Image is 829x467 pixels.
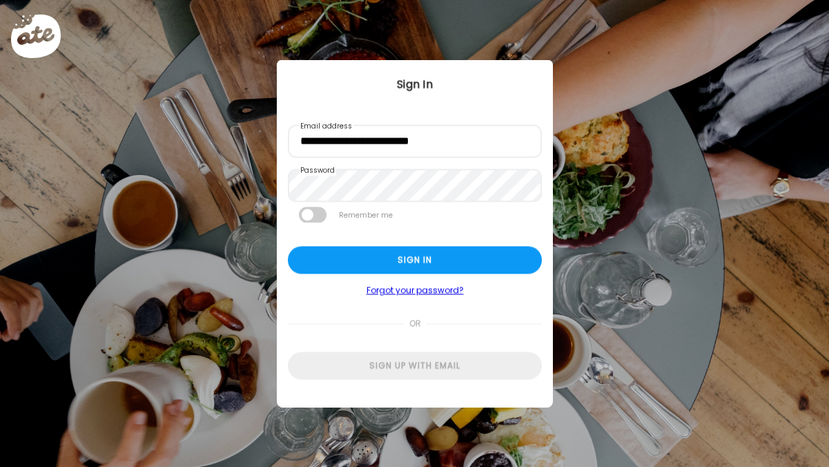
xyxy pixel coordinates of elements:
[277,77,553,93] div: Sign In
[299,121,353,132] label: Email address
[299,165,336,176] label: Password
[403,310,426,338] span: or
[338,207,394,223] label: Remember me
[288,247,542,274] div: Sign in
[288,285,542,296] a: Forgot your password?
[288,352,542,380] div: Sign up with email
